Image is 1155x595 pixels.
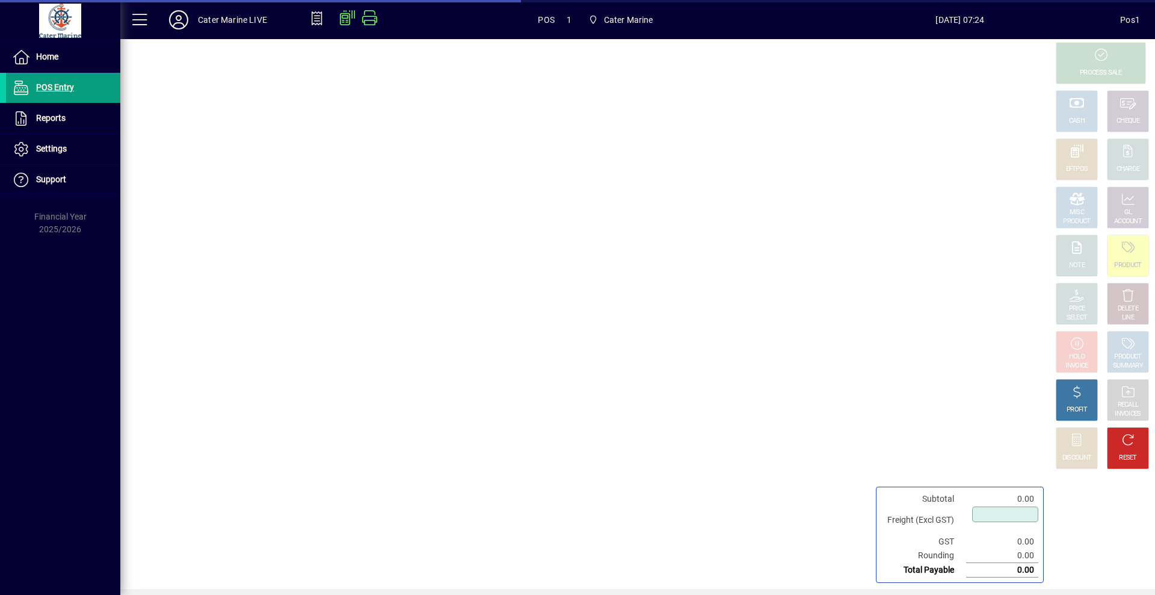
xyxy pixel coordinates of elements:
td: Subtotal [881,492,966,506]
td: 0.00 [966,535,1038,549]
div: MISC [1070,208,1084,217]
div: HOLD [1069,353,1085,362]
a: Reports [6,103,120,134]
div: PRICE [1069,304,1085,313]
span: Cater Marine [584,9,658,31]
td: 0.00 [966,563,1038,578]
td: Total Payable [881,563,966,578]
div: SUMMARY [1113,362,1143,371]
td: Freight (Excl GST) [881,506,966,535]
div: RECALL [1118,401,1139,410]
a: Home [6,42,120,72]
div: Cater Marine LIVE [198,10,267,29]
span: Cater Marine [604,10,653,29]
div: NOTE [1069,261,1085,270]
span: Support [36,174,66,184]
div: ACCOUNT [1114,217,1142,226]
div: RESET [1119,454,1137,463]
span: POS [538,10,555,29]
button: Profile [159,9,198,31]
div: PRODUCT [1114,353,1141,362]
div: PROCESS SALE [1080,69,1122,78]
div: CASH [1069,117,1085,126]
td: Rounding [881,549,966,563]
div: INVOICES [1115,410,1141,419]
a: Support [6,165,120,195]
div: EFTPOS [1066,165,1088,174]
div: INVOICE [1065,362,1088,371]
div: PRODUCT [1063,217,1090,226]
div: CHEQUE [1116,117,1139,126]
div: DISCOUNT [1062,454,1091,463]
div: SELECT [1067,313,1088,322]
span: [DATE] 07:24 [800,10,1121,29]
div: DELETE [1118,304,1138,313]
a: Settings [6,134,120,164]
span: 1 [567,10,571,29]
span: Settings [36,144,67,153]
span: Reports [36,113,66,123]
div: CHARGE [1116,165,1140,174]
td: 0.00 [966,492,1038,506]
div: LINE [1122,313,1134,322]
span: POS Entry [36,82,74,92]
td: 0.00 [966,549,1038,563]
div: GL [1124,208,1132,217]
span: Home [36,52,58,61]
td: GST [881,535,966,549]
div: PRODUCT [1114,261,1141,270]
div: PROFIT [1067,405,1087,415]
div: Pos1 [1120,10,1140,29]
